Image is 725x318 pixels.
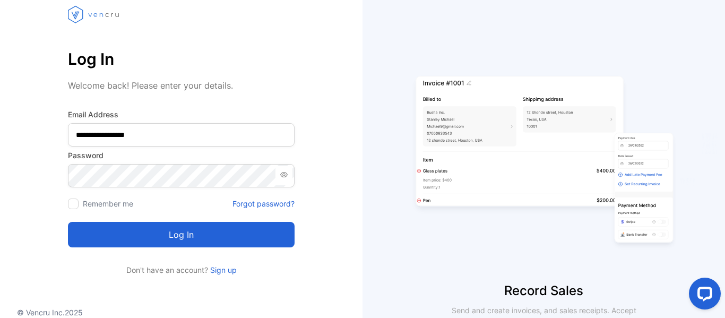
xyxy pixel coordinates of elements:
p: Log In [68,46,295,72]
label: Remember me [83,199,133,208]
a: Sign up [208,265,237,274]
iframe: LiveChat chat widget [680,273,725,318]
p: Welcome back! Please enter your details. [68,79,295,92]
a: Forgot password? [232,198,295,209]
img: slider image [411,42,677,281]
button: Log in [68,222,295,247]
label: Password [68,150,295,161]
label: Email Address [68,109,295,120]
p: Don't have an account? [68,264,295,276]
p: Record Sales [362,281,725,300]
